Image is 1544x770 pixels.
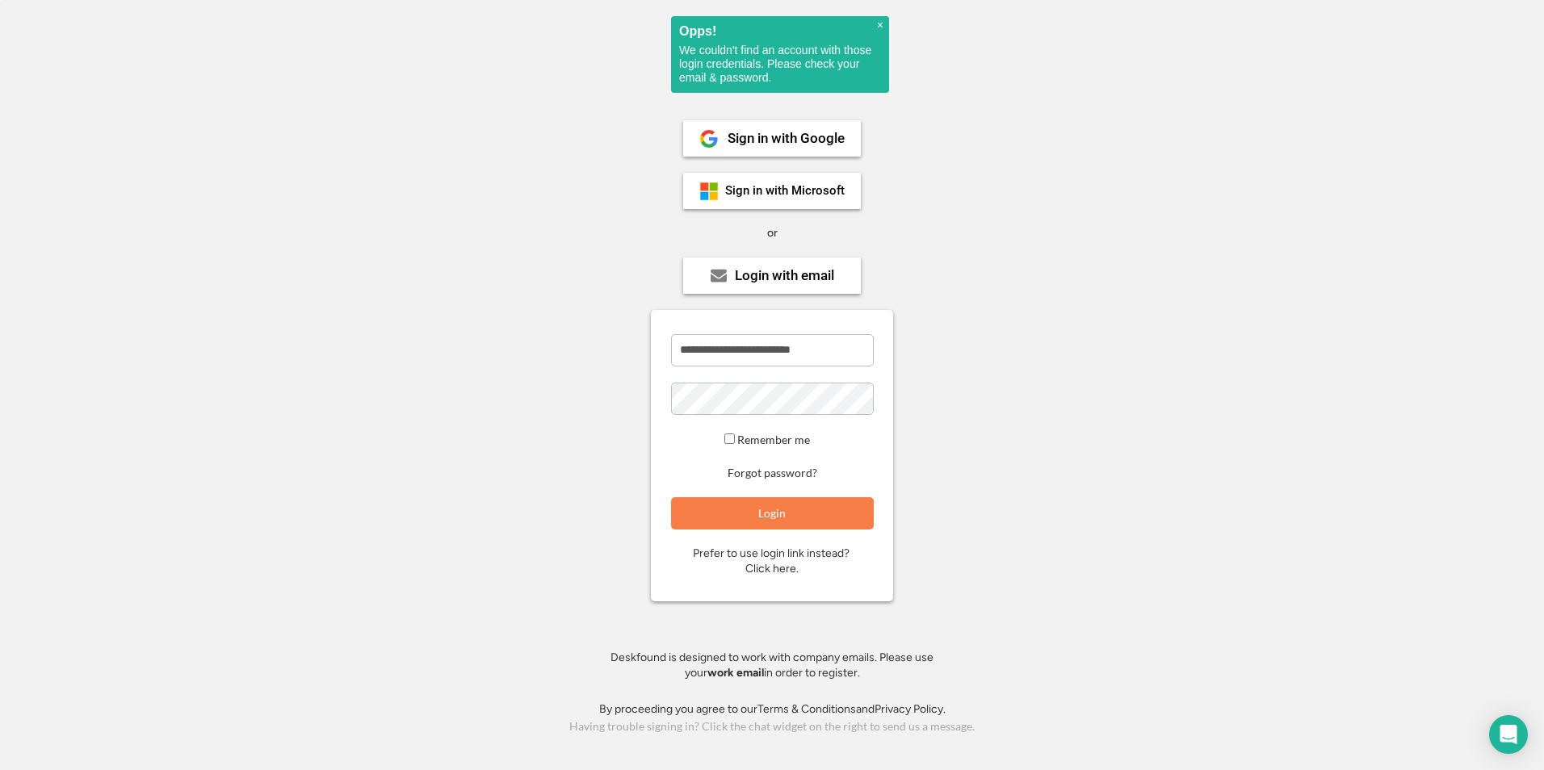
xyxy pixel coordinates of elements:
[767,225,778,241] div: or
[599,701,946,718] div: By proceeding you agree to our and
[679,44,881,85] p: We couldn't find an account with those login credentials. Please check your email & password.
[875,702,946,716] a: Privacy Policy.
[707,666,764,680] strong: work email
[728,132,845,145] div: Sign in with Google
[679,24,881,38] h2: Opps!
[590,650,954,681] div: Deskfound is designed to work with company emails. Please use your in order to register.
[725,185,845,197] div: Sign in with Microsoft
[693,546,852,577] div: Prefer to use login link instead? Click here.
[757,702,856,716] a: Terms & Conditions
[1489,715,1528,754] div: Open Intercom Messenger
[877,19,883,32] span: ×
[737,433,810,446] label: Remember me
[699,129,719,149] img: 1024px-Google__G__Logo.svg.png
[699,182,719,201] img: ms-symbollockup_mssymbol_19.png
[735,269,834,282] div: Login with email
[725,466,820,481] button: Forgot password?
[671,497,874,529] button: Login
